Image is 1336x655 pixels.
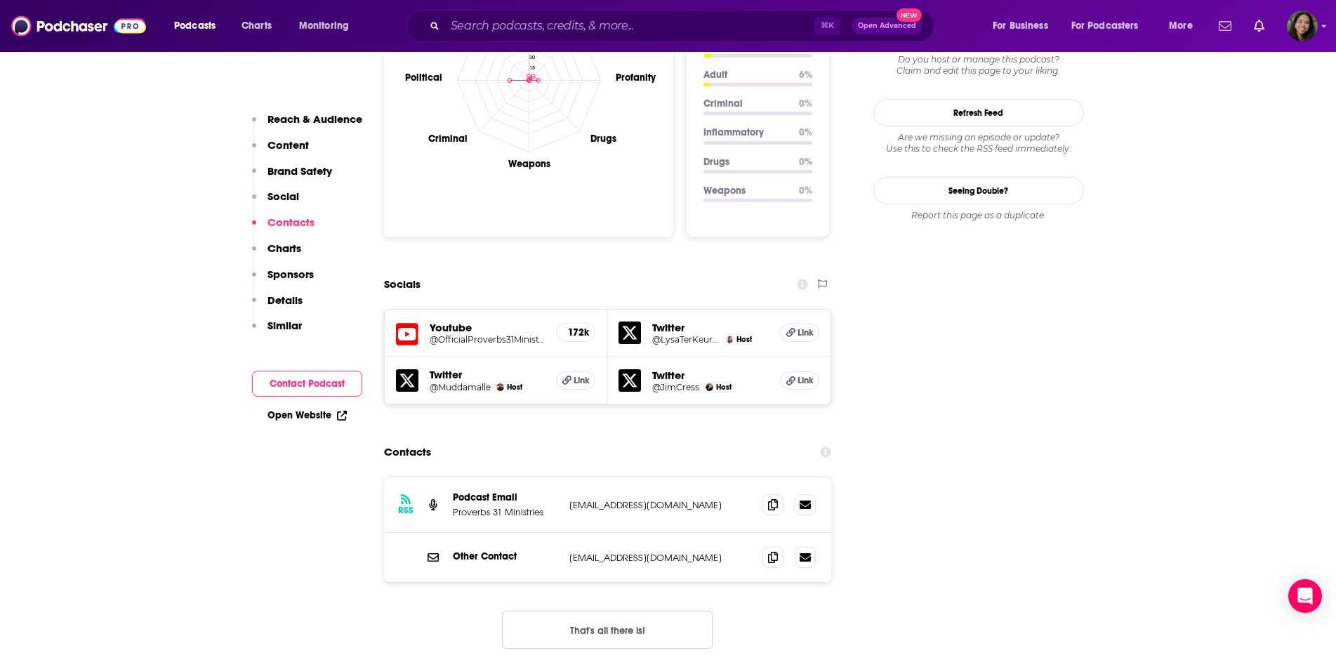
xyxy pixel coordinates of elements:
h5: Twitter [652,321,769,334]
p: Other Contact [453,550,558,562]
button: open menu [1159,15,1210,37]
img: Joel Muddamalle [496,383,504,391]
div: Report this page as a duplicate. [873,210,1084,221]
tspan: 30 [529,53,534,60]
p: Charts [267,242,301,255]
p: [EMAIL_ADDRESS][DOMAIN_NAME] [569,499,752,511]
p: Social [267,190,299,203]
a: Link [780,324,819,342]
a: Charts [232,15,280,37]
text: Weapons [508,158,550,170]
span: Monitoring [299,16,349,36]
span: Logged in as BroadleafBooks2 [1287,11,1318,41]
a: @JimCress [652,382,699,392]
a: Open Website [267,409,347,421]
p: Content [267,138,309,152]
a: Seeing Double? [873,177,1084,204]
p: [EMAIL_ADDRESS][DOMAIN_NAME] [569,552,752,564]
text: Political [404,71,442,83]
p: 0 % [799,126,812,138]
button: Contacts [252,216,315,242]
p: Similar [267,319,302,332]
p: Brand Safety [267,164,332,178]
img: User Profile [1287,11,1318,41]
span: ⌘ K [814,17,840,35]
button: Content [252,138,309,164]
h3: RSS [398,505,414,516]
div: Are we missing an episode or update? Use this to check the RSS feed immediately. [873,132,1084,154]
p: Sponsors [267,267,314,281]
img: Podchaser - Follow, Share and Rate Podcasts [11,13,146,39]
p: Contacts [267,216,315,229]
span: Charts [242,16,272,36]
p: 6 % [799,69,812,81]
a: Link [556,371,595,390]
span: Link [798,327,814,338]
button: Nothing here. [502,611,713,649]
button: Contact Podcast [252,371,362,397]
text: Profanity [616,71,656,83]
p: Podcast Email [453,491,558,503]
h2: Contacts [384,439,431,465]
button: Reach & Audience [252,112,362,138]
span: Host [736,335,752,344]
button: open menu [1062,15,1159,37]
button: Open AdvancedNew [852,18,922,34]
img: Jim Cress [706,383,713,391]
p: 0 % [799,185,812,197]
input: Search podcasts, credits, & more... [445,15,814,37]
button: open menu [983,15,1066,37]
button: Social [252,190,299,216]
button: Charts [252,242,301,267]
p: 0 % [799,156,812,168]
a: Show notifications dropdown [1213,14,1237,38]
h5: @OfficialProverbs31Ministries [430,334,545,345]
p: Adult [703,69,788,81]
span: Link [798,375,814,386]
button: Sponsors [252,267,314,293]
button: Refresh Feed [873,99,1084,126]
p: Criminal [703,98,788,110]
button: Similar [252,319,302,345]
h5: Youtube [430,321,545,334]
span: Link [574,375,590,386]
button: Show profile menu [1287,11,1318,41]
p: Details [267,293,303,307]
h5: Twitter [652,369,769,382]
a: Show notifications dropdown [1248,14,1270,38]
button: open menu [164,15,234,37]
text: Drugs [590,133,616,145]
button: Details [252,293,303,319]
span: For Business [993,16,1048,36]
p: Proverbs 31 Ministries [453,506,558,518]
tspan: 15 [529,65,534,71]
a: Link [780,371,819,390]
p: 0 % [799,98,812,110]
h5: 172k [568,326,583,338]
div: Search podcasts, credits, & more... [420,10,948,42]
span: Open Advanced [858,22,916,29]
h5: Twitter [430,368,545,381]
span: Do you host or manage this podcast? [873,54,1084,65]
span: Podcasts [174,16,216,36]
span: Host [507,383,522,392]
div: Claim and edit this page to your liking. [873,54,1084,77]
button: Brand Safety [252,164,332,190]
span: Host [716,383,732,392]
a: @Muddamalle [430,382,491,392]
p: Weapons [703,185,788,197]
p: Inflammatory [703,126,788,138]
img: Lysa TerKeurst [726,336,734,343]
span: New [897,8,922,22]
span: For Podcasters [1071,16,1139,36]
text: Criminal [428,133,467,145]
a: @LysaTerKeurst [652,334,720,345]
p: Drugs [703,156,788,168]
p: Reach & Audience [267,112,362,126]
button: open menu [289,15,367,37]
div: Open Intercom Messenger [1288,579,1322,613]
